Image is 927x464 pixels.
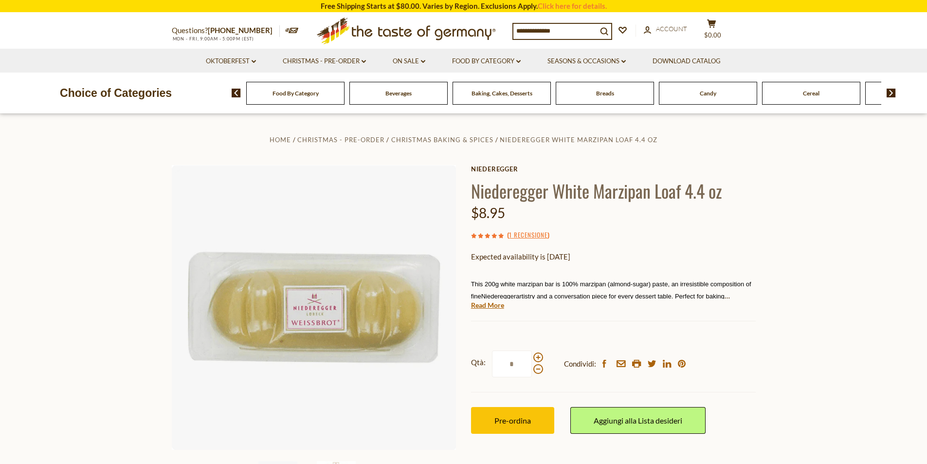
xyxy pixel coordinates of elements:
[172,36,254,41] span: MON - FRI, 9:00AM - 5:00PM (EST)
[500,136,657,144] a: Niederegger White Marzipan Loaf 4.4 oz
[570,407,706,434] a: Aggiungi alla Lista desideri
[297,136,384,144] a: Christmas - PRE-ORDER
[471,180,756,202] h1: Niederegger White Marzipan Loaf 4.4 oz
[471,356,486,369] strong: Qtà:
[172,165,456,450] img: Niederegger White Marzipan Loaf 4.4 oz
[208,26,273,35] a: [PHONE_NUMBER]
[596,90,614,97] a: Breads
[391,136,493,144] a: Christmas Baking & Spices
[393,56,425,67] a: On Sale
[270,136,291,144] a: Home
[547,56,626,67] a: Seasons & Occasions
[656,25,687,33] span: Account
[697,19,727,43] button: $0.00
[471,165,756,173] a: Niederegger
[700,90,716,97] a: Candy
[507,230,549,240] span: ( )
[206,56,256,67] a: Oktoberfest
[471,300,504,310] a: Read More
[452,56,521,67] a: Food By Category
[172,24,280,37] p: Questions?
[653,56,721,67] a: Download Catalog
[481,293,516,300] span: Niederegger
[887,89,896,97] img: next arrow
[283,56,366,67] a: Christmas - PRE-ORDER
[471,251,756,263] p: Expected availability is [DATE]
[509,230,547,241] a: 1 recensione
[232,89,241,97] img: previous arrow
[492,351,532,377] input: Qtà:
[472,90,532,97] a: Baking, Cakes, Desserts
[644,24,687,35] a: Account
[494,416,531,425] span: Pre-ordina
[471,204,505,221] span: $8.95
[803,90,819,97] a: Cereal
[273,90,319,97] a: Food By Category
[471,280,751,300] span: This 200g white marzipan bar is 100% marzipan (almond-sugar) paste, an irresistible composition o...
[564,358,596,370] span: Condividi:
[704,31,721,39] span: $0.00
[471,407,554,434] button: Pre-ordina
[538,1,607,10] a: Click here for details.
[385,90,412,97] a: Beverages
